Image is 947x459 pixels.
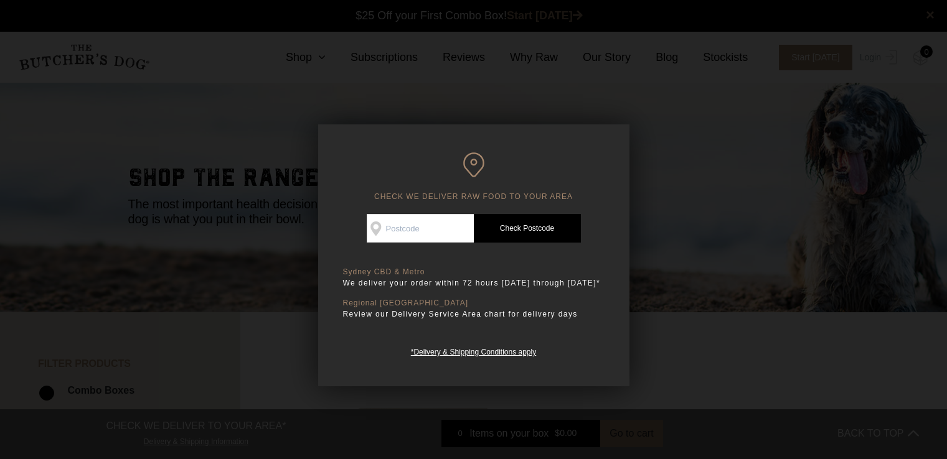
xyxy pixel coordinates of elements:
[343,299,605,308] p: Regional [GEOGRAPHIC_DATA]
[367,214,474,243] input: Postcode
[343,152,605,202] h6: CHECK WE DELIVER RAW FOOD TO YOUR AREA
[411,345,536,356] a: *Delivery & Shipping Conditions apply
[474,214,581,243] a: Check Postcode
[343,277,605,289] p: We deliver your order within 72 hours [DATE] through [DATE]*
[343,267,605,277] p: Sydney CBD & Metro
[343,308,605,320] p: Review our Delivery Service Area chart for delivery days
